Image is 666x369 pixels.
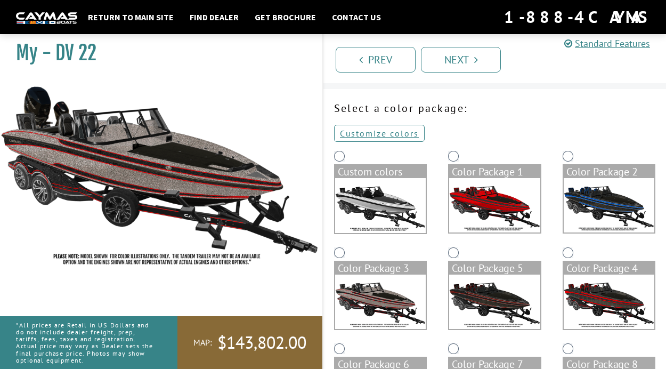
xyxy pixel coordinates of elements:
span: MAP: [193,337,212,348]
img: DV22-Base-Layer.png [335,178,426,233]
a: Contact Us [327,10,386,24]
p: Select a color package: [334,100,655,116]
a: Next [421,47,501,73]
div: Color Package 5 [449,262,540,275]
a: Return to main site [83,10,179,24]
a: Prev [336,47,416,73]
a: Customize colors [334,125,425,142]
div: Color Package 2 [564,165,654,178]
ul: Pagination [333,45,666,73]
img: color_package_363.png [564,178,654,232]
img: white-logo-c9c8dbefe5ff5ceceb0f0178aa75bf4bb51f6bca0971e226c86eb53dfe498488.png [16,12,77,23]
a: Find Dealer [184,10,244,24]
img: color_package_366.png [564,275,654,329]
div: Color Package 3 [335,262,426,275]
h1: My - DV 22 [16,41,296,65]
img: color_package_362.png [449,178,540,232]
a: Standard Features [564,37,650,50]
div: 1-888-4CAYMAS [504,5,650,29]
div: Custom colors [335,165,426,178]
div: Color Package 1 [449,165,540,178]
img: color_package_365.png [449,275,540,329]
p: *All prices are Retail in US Dollars and do not include dealer freight, prep, tariffs, fees, taxe... [16,316,153,369]
a: MAP:$143,802.00 [177,316,322,369]
img: color_package_364.png [335,275,426,329]
a: Get Brochure [249,10,321,24]
span: $143,802.00 [217,332,306,354]
div: Color Package 4 [564,262,654,275]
